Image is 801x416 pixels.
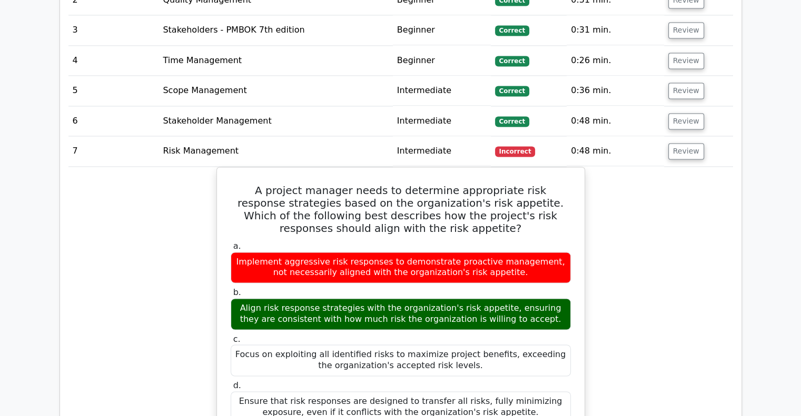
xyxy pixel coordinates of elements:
td: Time Management [159,46,392,76]
button: Review [668,143,704,159]
td: 0:26 min. [567,46,664,76]
button: Review [668,53,704,69]
span: c. [233,334,241,344]
td: 0:31 min. [567,15,664,45]
span: b. [233,287,241,297]
td: Beginner [393,46,491,76]
td: 5 [68,76,159,106]
span: Correct [495,25,529,36]
td: 3 [68,15,159,45]
span: Correct [495,116,529,127]
button: Review [668,113,704,129]
td: 4 [68,46,159,76]
span: d. [233,380,241,390]
td: 0:36 min. [567,76,664,106]
button: Review [668,83,704,99]
div: Align risk response strategies with the organization's risk appetite, ensuring they are consisten... [231,298,571,330]
td: 0:48 min. [567,136,664,166]
td: Beginner [393,15,491,45]
div: Focus on exploiting all identified risks to maximize project benefits, exceeding the organization... [231,344,571,376]
span: a. [233,241,241,251]
td: Intermediate [393,136,491,166]
td: 0:48 min. [567,106,664,136]
td: Intermediate [393,76,491,106]
button: Review [668,22,704,38]
td: 6 [68,106,159,136]
span: Correct [495,56,529,66]
td: Stakeholders - PMBOK 7th edition [159,15,392,45]
td: Risk Management [159,136,392,166]
td: Intermediate [393,106,491,136]
td: Stakeholder Management [159,106,392,136]
div: Implement aggressive risk responses to demonstrate proactive management, not necessarily aligned ... [231,252,571,283]
td: 7 [68,136,159,166]
td: Scope Management [159,76,392,106]
span: Incorrect [495,146,536,157]
h5: A project manager needs to determine appropriate risk response strategies based on the organizati... [230,184,572,235]
span: Correct [495,86,529,96]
